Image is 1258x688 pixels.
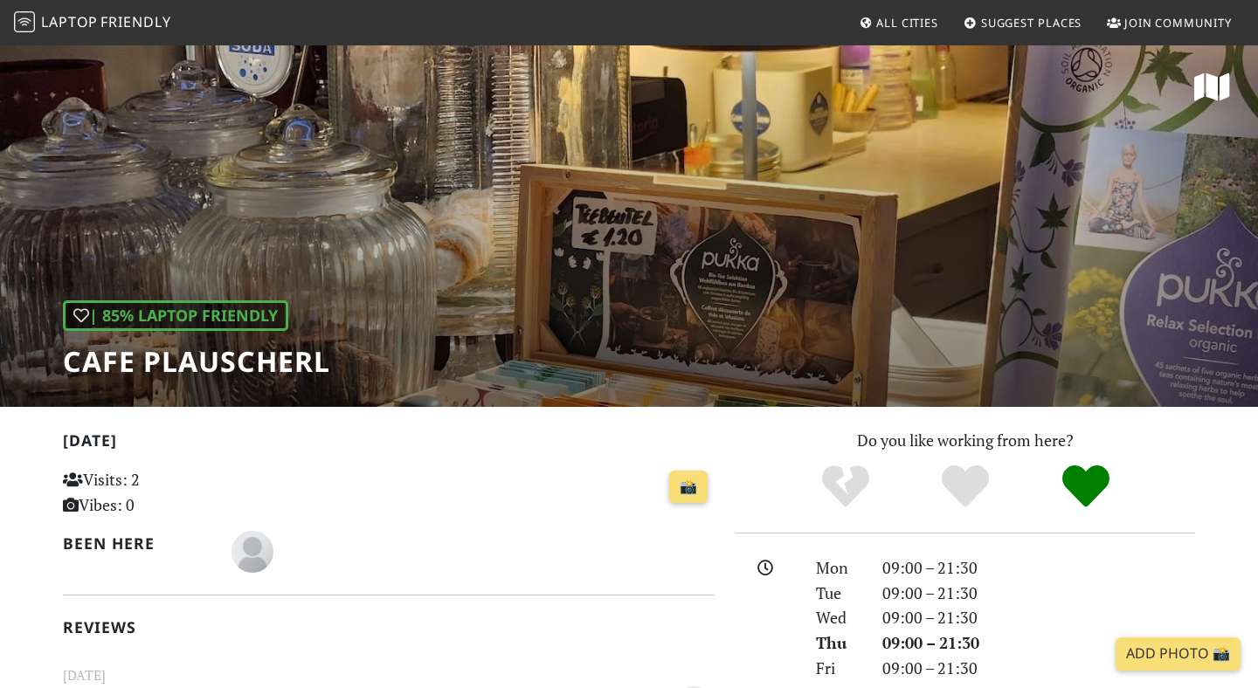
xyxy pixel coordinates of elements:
[41,12,98,31] span: Laptop
[63,345,330,378] h1: Cafe Plauscherl
[63,534,211,553] h2: Been here
[905,463,1026,511] div: Yes
[1116,637,1241,671] a: Add Photo 📸
[232,531,273,573] img: blank-535327c66bd565773addf3077783bbfce4b00ec00e9fd257753287c682c7fa38.png
[876,15,938,31] span: All Cities
[736,428,1195,453] p: Do you like working from here?
[63,467,266,518] p: Visits: 2 Vibes: 0
[14,8,171,38] a: LaptopFriendly LaptopFriendly
[805,581,872,606] div: Tue
[957,7,1089,38] a: Suggest Places
[872,630,1206,656] div: 09:00 – 21:30
[1026,463,1146,511] div: Definitely!
[872,581,1206,606] div: 09:00 – 21:30
[63,300,288,331] div: | 85% Laptop Friendly
[63,431,715,457] h2: [DATE]
[981,15,1082,31] span: Suggest Places
[785,463,906,511] div: No
[872,555,1206,581] div: 09:00 – 21:30
[1100,7,1239,38] a: Join Community
[805,555,872,581] div: Mon
[872,656,1206,681] div: 09:00 – 21:30
[14,11,35,32] img: LaptopFriendly
[63,618,715,636] h2: Reviews
[232,540,273,561] span: Wolfgang Schwarz
[852,7,945,38] a: All Cities
[805,630,872,656] div: Thu
[872,605,1206,630] div: 09:00 – 21:30
[805,605,872,630] div: Wed
[1124,15,1232,31] span: Join Community
[805,656,872,681] div: Fri
[52,664,725,686] small: [DATE]
[100,12,170,31] span: Friendly
[669,471,708,504] a: 📸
